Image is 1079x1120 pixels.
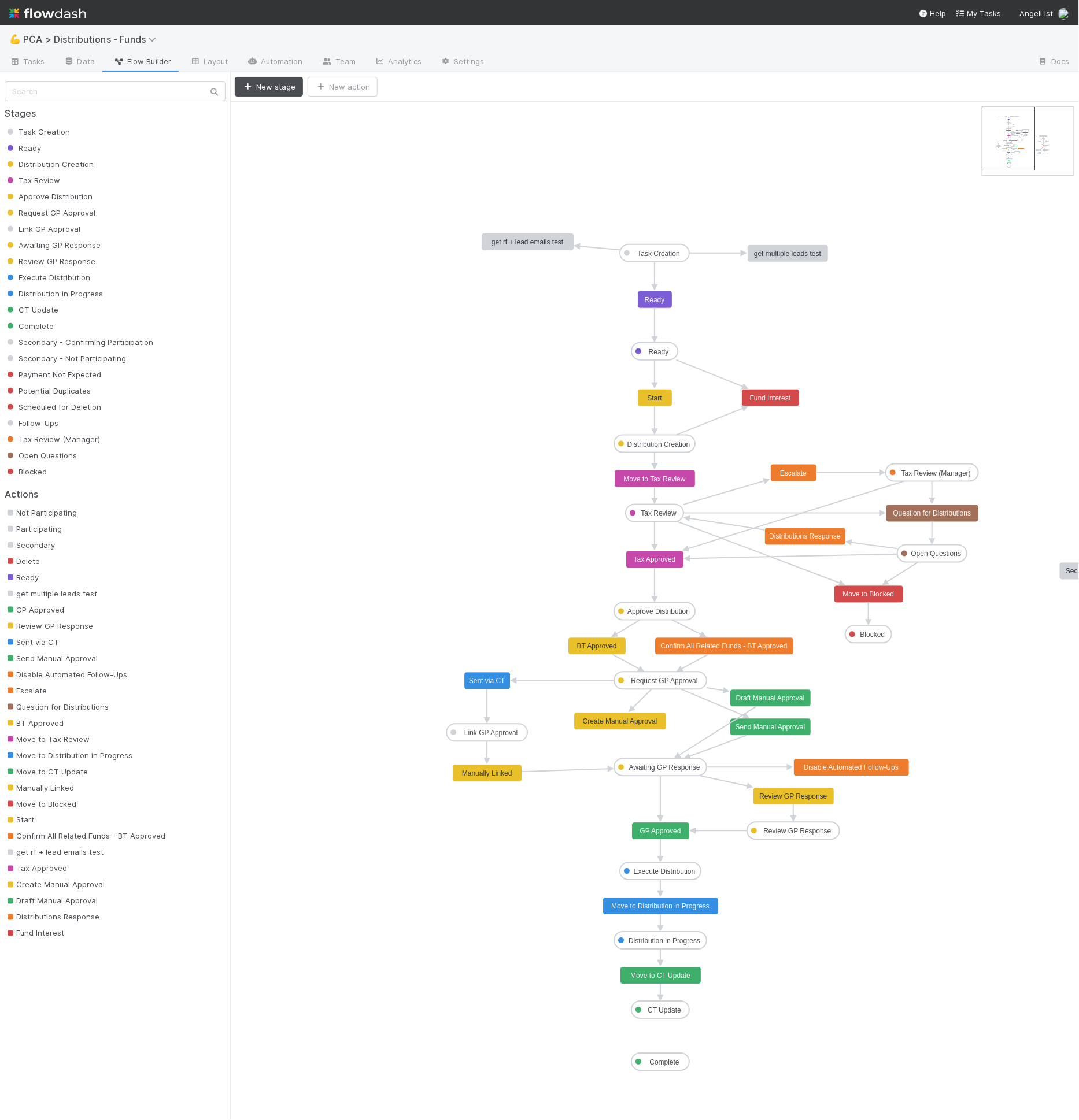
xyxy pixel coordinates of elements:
[5,81,226,101] input: Search
[464,729,518,737] text: Link GP Approval
[5,143,41,153] span: Ready
[627,608,690,616] text: Approve Distribution
[804,764,899,772] text: Disable Automated Follow-Ups
[5,686,47,695] span: Escalate
[492,238,564,246] text: get rf + lead emails test
[611,903,710,911] text: Move to Distribution in Progress
[5,783,74,792] span: Manually Linked
[634,556,676,564] text: Tax Approved
[431,53,494,72] a: Settings
[1058,8,1070,20] img: avatar_8e0a024e-b700-4f9f-aecf-6f1e79dccd3c.png
[577,643,617,651] text: BT Approved
[5,718,64,728] span: BT Approved
[843,591,895,599] text: Move to Blocked
[629,937,700,945] text: Distribution in Progress
[956,8,1002,19] a: My Tasks
[5,305,58,314] span: CT Update
[5,257,95,266] span: Review GP Response
[5,176,60,185] span: Tax Review
[5,467,47,476] span: Blocked
[638,250,680,258] text: Task Creation
[754,250,822,258] text: get multiple leads test
[5,654,98,663] span: Send Manual Approval
[750,394,791,402] text: Fund Interest
[5,435,100,444] span: Tax Review (Manager)
[462,770,512,778] text: Manually Linked
[648,1007,682,1015] text: CT Update
[308,77,378,97] button: New action
[624,475,686,483] text: Move to Tax Review
[5,929,64,938] span: Fund Interest
[764,828,832,836] text: Review GP Response
[5,557,40,566] span: Delete
[5,354,126,363] span: Secondary - Not Participating
[235,77,303,97] button: New stage
[5,524,62,533] span: Participating
[5,702,109,711] span: Question for Distributions
[5,670,127,679] span: Disable Automated Follow-Ups
[5,880,105,889] span: Create Manual Approval
[5,489,226,500] h2: Actions
[5,208,95,217] span: Request GP Approval
[648,394,663,402] text: Start
[5,573,39,582] span: Ready
[627,440,690,448] text: Distribution Creation
[631,677,698,685] text: Request GP Approval
[9,3,86,23] img: logo-inverted-e16ddd16eac7371096b0.svg
[736,695,805,703] text: Draft Manual Approval
[641,510,677,518] text: Tax Review
[104,53,180,72] a: Flow Builder
[23,34,162,45] span: PCA > Distributions - Funds
[5,418,58,428] span: Follow-Ups
[5,637,59,647] span: Sent via CT
[365,53,431,72] a: Analytics
[736,724,805,732] text: Send Manual Approval
[5,735,90,744] span: Move to Tax Review
[770,533,841,541] text: Distributions Response
[1020,9,1054,18] span: AngelList
[9,34,21,44] span: 💪
[5,370,101,379] span: Payment Not Expected
[5,508,77,517] span: Not Participating
[5,767,88,776] span: Move to CT Update
[5,338,153,347] span: Secondary - Confirming Participation
[5,402,101,411] span: Scheduled for Deletion
[9,55,45,67] span: Tasks
[5,589,97,598] span: get multiple leads test
[5,540,55,550] span: Secondary
[5,832,165,841] span: Confirm All Related Funds - BT Approved
[5,848,104,857] span: get rf + lead emails test
[919,8,947,19] div: Help
[5,451,77,460] span: Open Questions
[661,643,788,651] text: Confirm All Related Funds - BT Approved
[54,53,104,72] a: Data
[113,55,171,67] span: Flow Builder
[760,793,827,801] text: Review GP Response
[650,1059,680,1067] text: Complete
[5,751,132,760] span: Move to Distribution in Progress
[5,127,70,136] span: Task Creation
[5,160,94,169] span: Distribution Creation
[5,815,34,825] span: Start
[5,386,91,395] span: Potential Duplicates
[5,108,226,119] h2: Stages
[5,799,76,809] span: Move to Blocked
[901,469,971,477] text: Tax Review (Manager)
[634,868,696,876] text: Execute Distribution
[956,9,1002,18] span: My Tasks
[469,677,505,685] text: Sent via CT
[5,605,64,614] span: GP Approved
[5,864,67,873] span: Tax Approved
[5,240,101,250] span: Awaiting GP Response
[180,53,238,72] a: Layout
[860,631,885,639] text: Blocked
[780,469,807,477] text: Escalate
[5,913,99,922] span: Distributions Response
[629,764,700,772] text: Awaiting GP Response
[5,289,103,298] span: Distribution in Progress
[911,550,962,558] text: Open Questions
[5,321,54,331] span: Complete
[238,53,312,72] a: Automation
[5,273,90,282] span: Execute Distribution
[5,621,93,631] span: Review GP Response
